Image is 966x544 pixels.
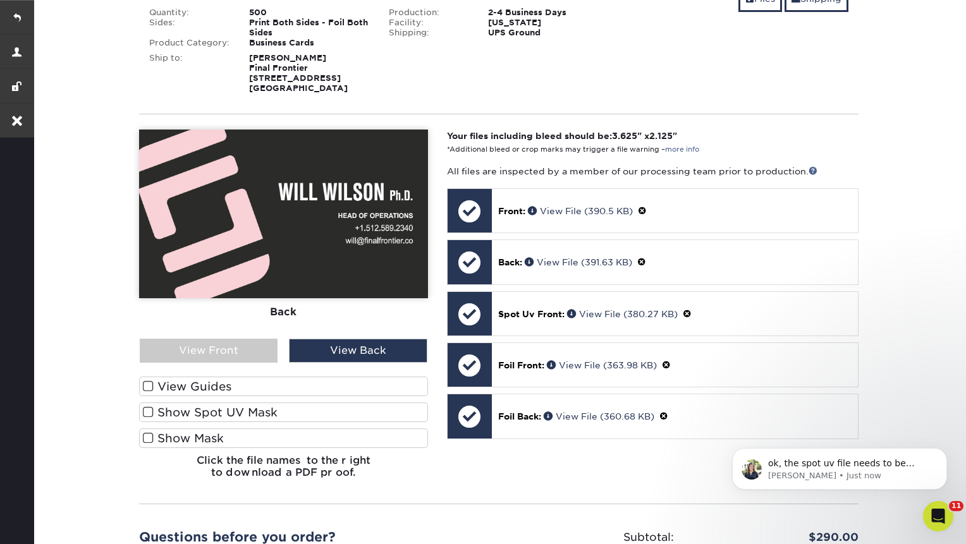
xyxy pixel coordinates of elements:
span: Spot Uv Front: [498,309,565,319]
span: Foil Back: [498,411,541,421]
a: View File (390.5 KB) [528,206,633,216]
div: Ship to: [140,53,240,94]
iframe: Intercom live chat [923,501,953,531]
label: Show Spot UV Mask [139,402,428,422]
div: Facility: [379,18,479,28]
span: Foil Front: [498,360,544,370]
iframe: Intercom notifications message [713,421,966,510]
p: All files are inspected by a member of our processing team prior to production. [447,165,859,178]
span: 3.625 [612,131,637,141]
div: View Front [140,339,278,363]
h6: Click the file names to the right to download a PDF proof. [139,454,428,488]
div: Back [139,298,428,326]
a: View File (360.68 KB) [544,411,654,421]
div: Shipping: [379,28,479,38]
div: Business Cards [240,38,379,48]
label: View Guides [139,377,428,396]
small: *Additional bleed or crop marks may trigger a file warning – [447,145,699,154]
a: View File (380.27 KB) [567,309,678,319]
div: UPS Ground [479,28,618,38]
div: Product Category: [140,38,240,48]
span: 11 [949,501,963,511]
div: View Back [289,339,427,363]
span: Back: [498,257,522,267]
div: Print Both Sides - Foil Both Sides [240,18,379,38]
div: Production: [379,8,479,18]
a: View File (363.98 KB) [547,360,657,370]
label: Show Mask [139,428,428,448]
a: more info [665,145,699,154]
div: [US_STATE] [479,18,618,28]
strong: [PERSON_NAME] Final Frontier [STREET_ADDRESS] [GEOGRAPHIC_DATA] [249,53,348,93]
strong: Your files including bleed should be: " x " [447,131,677,141]
div: 2-4 Business Days [479,8,618,18]
a: View File (391.63 KB) [525,257,632,267]
span: Front: [498,206,525,216]
div: Quantity: [140,8,240,18]
span: 2.125 [649,131,673,141]
div: Sides: [140,18,240,38]
div: 500 [240,8,379,18]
